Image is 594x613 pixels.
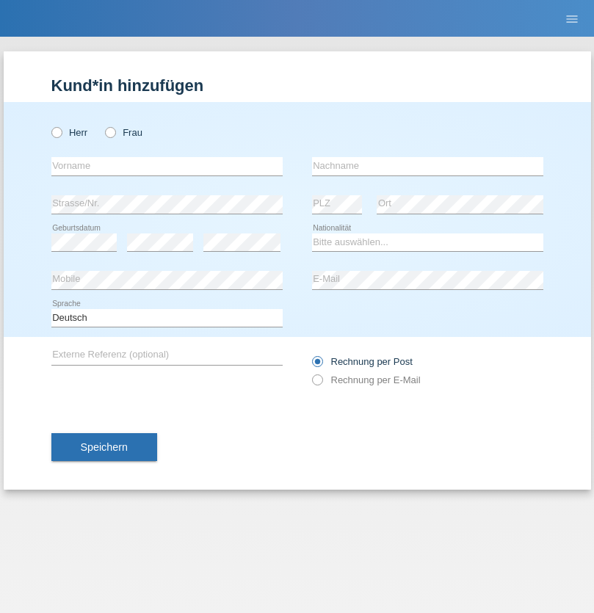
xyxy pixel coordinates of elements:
label: Rechnung per Post [312,356,413,367]
label: Rechnung per E-Mail [312,374,421,385]
span: Speichern [81,441,128,453]
input: Rechnung per Post [312,356,322,374]
label: Frau [105,127,142,138]
input: Herr [51,127,61,137]
i: menu [565,12,579,26]
a: menu [557,14,587,23]
input: Rechnung per E-Mail [312,374,322,393]
button: Speichern [51,433,157,461]
label: Herr [51,127,88,138]
input: Frau [105,127,115,137]
h1: Kund*in hinzufügen [51,76,543,95]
